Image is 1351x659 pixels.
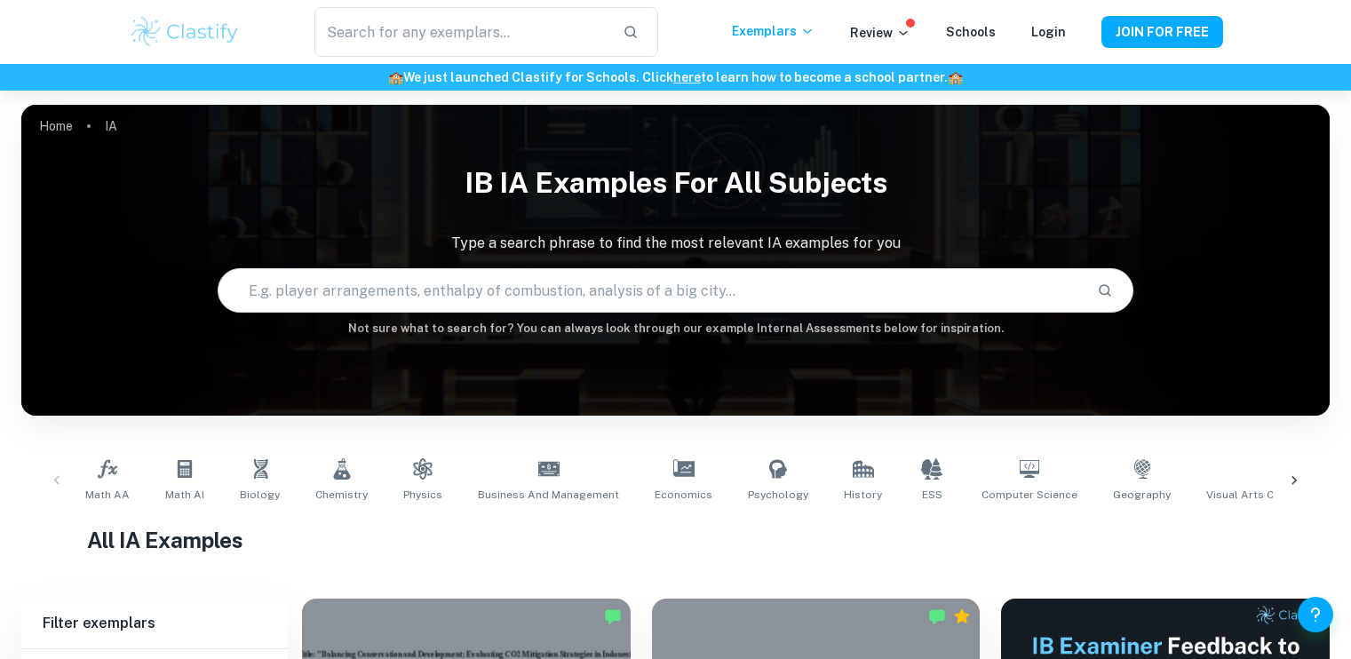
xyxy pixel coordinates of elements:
[21,320,1330,337] h6: Not sure what to search for? You can always look through our example Internal Assessments below f...
[4,67,1347,87] h6: We just launched Clastify for Schools. Click to learn how to become a school partner.
[478,487,619,503] span: Business and Management
[948,70,963,84] span: 🏫
[165,487,204,503] span: Math AI
[403,487,442,503] span: Physics
[1113,487,1171,503] span: Geography
[21,233,1330,254] p: Type a search phrase to find the most relevant IA examples for you
[850,23,910,43] p: Review
[87,524,1265,556] h1: All IA Examples
[388,70,403,84] span: 🏫
[981,487,1077,503] span: Computer Science
[1090,275,1120,306] button: Search
[604,607,622,625] img: Marked
[953,607,971,625] div: Premium
[21,155,1330,211] h1: IB IA examples for all subjects
[748,487,808,503] span: Psychology
[732,21,815,41] p: Exemplars
[922,487,942,503] span: ESS
[39,114,73,139] a: Home
[655,487,712,503] span: Economics
[1031,25,1066,39] a: Login
[21,599,288,648] h6: Filter exemplars
[129,14,242,50] img: Clastify logo
[1298,597,1333,632] button: Help and Feedback
[844,487,882,503] span: History
[315,487,368,503] span: Chemistry
[240,487,280,503] span: Biology
[219,266,1083,315] input: E.g. player arrangements, enthalpy of combustion, analysis of a big city...
[673,70,701,84] a: here
[105,116,117,136] p: IA
[314,7,608,57] input: Search for any exemplars...
[928,607,946,625] img: Marked
[85,487,130,503] span: Math AA
[1101,16,1223,48] button: JOIN FOR FREE
[946,25,996,39] a: Schools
